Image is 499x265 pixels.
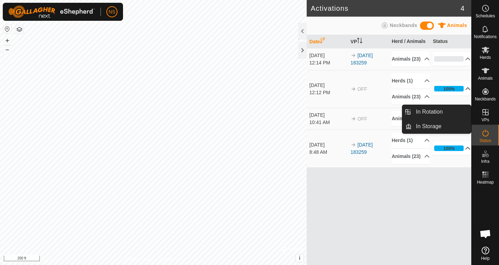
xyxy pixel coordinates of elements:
[430,35,471,48] th: Status
[357,39,362,44] p-sorticon: Activate to sort
[296,254,304,262] button: i
[351,116,356,122] img: arrow
[447,23,467,28] span: Animals
[392,111,429,126] p-accordion-header: Animals (23)
[475,97,496,101] span: Neckbands
[402,120,471,133] li: In Storage
[15,25,24,34] button: Map Layers
[358,86,367,92] span: OFF
[433,52,471,66] p-accordion-header: 0%
[351,142,373,155] a: [DATE] 183259
[392,89,429,105] p-accordion-header: Animals (23)
[392,149,429,164] p-accordion-header: Animals (23)
[309,82,347,89] div: [DATE]
[475,14,495,18] span: Schedules
[309,112,347,119] div: [DATE]
[478,76,493,80] span: Animals
[351,142,356,148] img: arrow
[481,159,489,164] span: Infra
[392,133,429,148] p-accordion-header: Herds (1)
[390,23,417,28] span: Neckbands
[443,86,455,92] div: 100%
[443,145,455,152] div: 100%
[481,256,490,260] span: Help
[434,56,464,62] div: 0%
[358,116,367,122] span: OFF
[309,141,347,149] div: [DATE]
[479,139,491,143] span: Status
[402,105,471,119] li: In Rotation
[416,108,443,116] span: In Rotation
[480,55,491,60] span: Herds
[392,73,429,89] p-accordion-header: Herds (1)
[309,149,347,156] div: 8:48 AM
[320,39,325,44] p-sorticon: Activate to sort
[160,256,181,262] a: Contact Us
[8,6,95,18] img: Gallagher Logo
[126,256,152,262] a: Privacy Policy
[3,45,11,54] button: –
[309,119,347,126] div: 10:41 AM
[351,53,373,65] a: [DATE] 183259
[481,118,489,122] span: VPs
[309,89,347,96] div: 12:12 PM
[307,35,348,48] th: Date
[309,52,347,59] div: [DATE]
[433,82,471,96] p-accordion-header: 100%
[108,8,115,16] span: NS
[475,223,496,244] div: Open chat
[311,4,461,12] h2: Activations
[477,180,494,184] span: Heatmap
[309,59,347,67] div: 12:14 PM
[412,105,471,119] a: In Rotation
[416,122,441,131] span: In Storage
[351,53,356,58] img: arrow
[3,25,11,33] button: Reset Map
[434,145,464,151] div: 100%
[348,35,389,48] th: VP
[474,35,497,39] span: Notifications
[299,255,300,261] span: i
[3,36,11,45] button: +
[412,120,471,133] a: In Storage
[472,244,499,263] a: Help
[434,86,464,91] div: 100%
[351,86,356,92] img: arrow
[392,51,429,67] p-accordion-header: Animals (23)
[433,141,471,155] p-accordion-header: 100%
[461,3,464,14] span: 4
[389,35,430,48] th: Herd / Animals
